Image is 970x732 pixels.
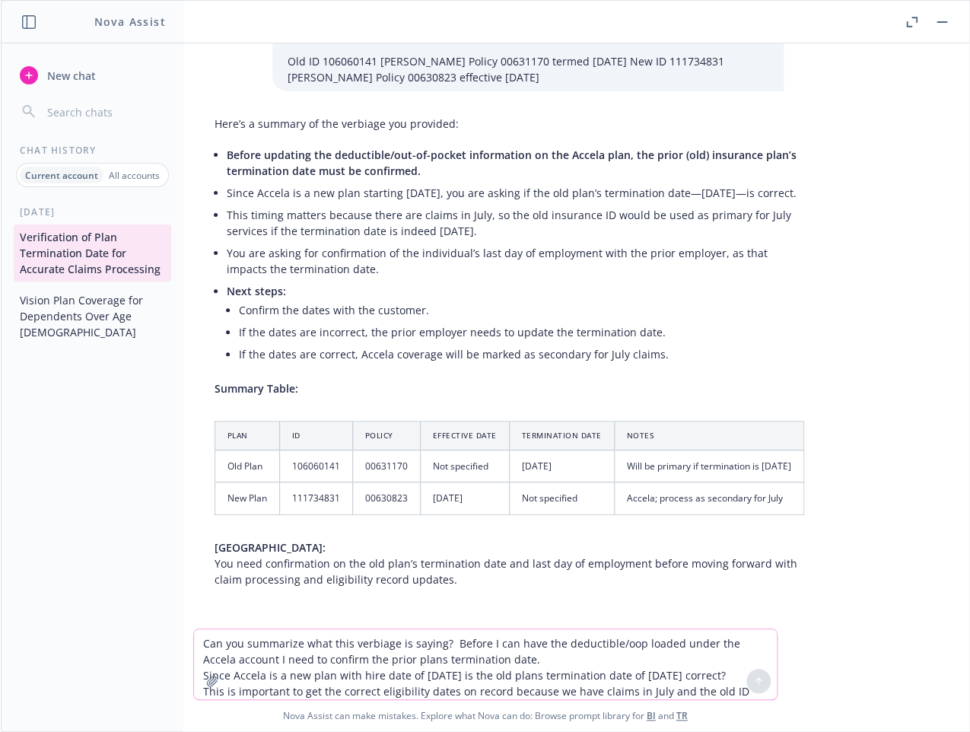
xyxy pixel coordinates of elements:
[44,101,165,123] input: Search chats
[288,53,768,85] p: Old ID 106060141 [PERSON_NAME] Policy 00631170 termed [DATE] New ID 111734831 [PERSON_NAME] Polic...
[279,450,352,482] td: 106060141
[109,169,160,182] p: All accounts
[420,422,509,450] th: Effective Date
[2,144,183,157] div: Chat History
[239,299,804,321] li: Confirm the dates with the customer.
[227,148,797,178] span: Before updating the deductible/out-of-pocket information on the Accela plan, the prior (old) insu...
[215,381,298,396] span: Summary Table:
[509,450,614,482] td: [DATE]
[94,14,166,30] h1: Nova Assist
[283,700,688,731] span: Nova Assist can make mistakes. Explore what Nova can do: Browse prompt library for and
[2,205,183,218] div: [DATE]
[420,450,509,482] td: Not specified
[215,422,279,450] th: Plan
[239,343,804,365] li: If the dates are correct, Accela coverage will be marked as secondary for July claims.
[352,450,420,482] td: 00631170
[215,539,804,587] p: You need confirmation on the old plan’s termination date and last day of employment before moving...
[227,204,804,242] li: This timing matters because there are claims in July, so the old insurance ID would be used as pr...
[14,62,171,89] button: New chat
[14,224,171,282] button: Verification of Plan Termination Date for Accurate Claims Processing
[614,482,803,514] td: Accela; process as secondary for July
[227,242,804,280] li: You are asking for confirmation of the individual’s last day of employment with the prior employe...
[279,422,352,450] th: ID
[509,422,614,450] th: Termination Date
[227,182,804,204] li: Since Accela is a new plan starting [DATE], you are asking if the old plan’s termination date—[DA...
[215,116,804,132] p: Here’s a summary of the verbiage you provided:
[279,482,352,514] td: 111734831
[215,450,279,482] td: Old Plan
[676,709,688,722] a: TR
[239,321,804,343] li: If the dates are incorrect, the prior employer needs to update the termination date.
[614,450,803,482] td: Will be primary if termination is [DATE]
[44,68,96,84] span: New chat
[215,482,279,514] td: New Plan
[614,422,803,450] th: Notes
[509,482,614,514] td: Not specified
[352,422,420,450] th: Policy
[352,482,420,514] td: 00630823
[647,709,656,722] a: BI
[25,169,98,182] p: Current account
[420,482,509,514] td: [DATE]
[215,540,326,555] span: [GEOGRAPHIC_DATA]:
[227,284,286,298] span: Next steps:
[14,288,171,345] button: Vision Plan Coverage for Dependents Over Age [DEMOGRAPHIC_DATA]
